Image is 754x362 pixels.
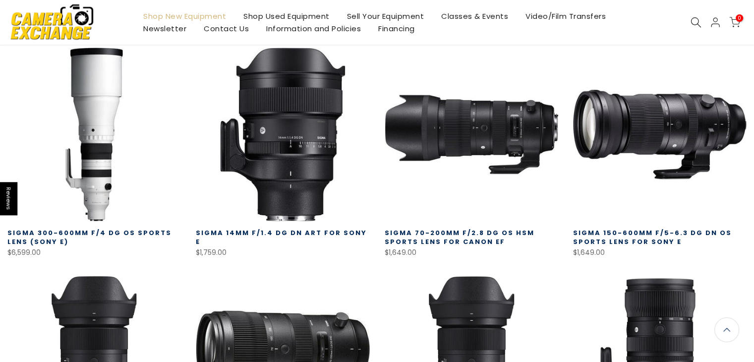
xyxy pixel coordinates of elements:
div: $1,759.00 [196,246,369,259]
a: Shop Used Equipment [235,10,339,22]
a: Video/Film Transfers [517,10,615,22]
a: Shop New Equipment [135,10,235,22]
a: Back to the top [714,317,739,342]
div: $1,649.00 [385,246,558,259]
div: $6,599.00 [7,246,181,259]
a: Sigma 150-600mm f/5-6.3 DG DN OS Sports Lens for Sony E [573,228,732,246]
a: Contact Us [195,22,258,35]
span: 0 [736,14,743,22]
a: Sigma 14mm f/1.4 DG DN Art for Sony E [196,228,367,246]
div: $1,649.00 [573,246,747,259]
a: Newsletter [135,22,195,35]
a: Information and Policies [258,22,370,35]
a: Financing [370,22,424,35]
a: Sigma 300-600mm f/4 DG OS Sports Lens (Sony E) [7,228,172,246]
a: Classes & Events [433,10,517,22]
a: Sigma 70-200mm f/2.8 DG OS HSM Sports Lens for Canon EF [385,228,534,246]
a: 0 [729,17,740,28]
a: Sell Your Equipment [338,10,433,22]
